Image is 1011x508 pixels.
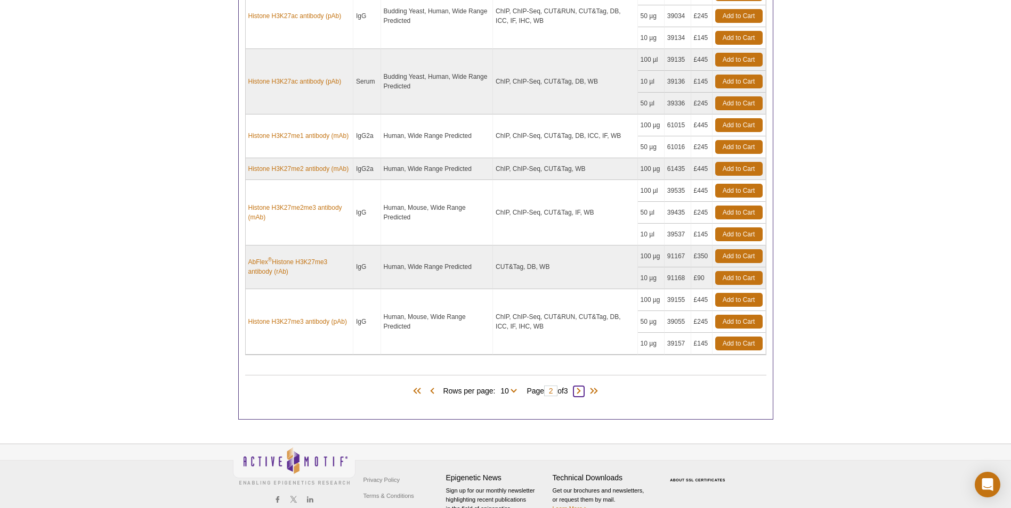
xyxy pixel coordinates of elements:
td: 50 µl [638,202,665,224]
td: £145 [691,224,713,245]
td: Human, Wide Range Predicted [381,158,494,180]
td: 10 µl [638,71,665,93]
a: Add to Cart [715,53,763,67]
td: 50 µl [638,93,665,114]
td: £245 [691,202,713,224]
a: Histone H3K27me2 antibody (mAb) [248,164,349,174]
a: Add to Cart [715,31,763,45]
td: 100 µg [638,158,665,180]
td: ChIP, ChIP-Seq, CUT&Tag, IF, WB [493,180,638,245]
td: £245 [691,93,713,114]
td: 61435 [665,158,691,180]
a: Add to Cart [715,75,763,88]
td: Budding Yeast, Human, Wide Range Predicted [381,49,494,114]
td: £145 [691,71,713,93]
span: 3 [564,387,568,395]
td: 100 µg [638,245,665,267]
td: £245 [691,311,713,333]
a: Histone H3K27me2me3 antibody (mAb) [248,203,351,222]
td: £145 [691,27,713,49]
td: £350 [691,245,713,267]
a: Histone H3K27ac antibody (pAb) [248,11,342,21]
td: 10 µg [638,267,665,289]
a: Add to Cart [715,140,763,154]
td: 39535 [665,180,691,202]
a: Add to Cart [715,337,763,350]
a: Add to Cart [715,96,763,110]
a: ABOUT SSL CERTIFICATES [670,478,725,482]
td: £445 [691,49,713,71]
td: 10 µl [638,224,665,245]
td: 100 µg [638,114,665,136]
img: Active Motif, [233,444,355,487]
td: 10 µg [638,333,665,355]
td: £90 [691,267,713,289]
td: 100 µl [638,180,665,202]
td: 39135 [665,49,691,71]
a: Add to Cart [715,293,763,307]
a: Add to Cart [715,118,763,132]
td: 100 µg [638,289,665,311]
h2: Products (28) [245,375,766,375]
td: £445 [691,180,713,202]
td: IgG2a [353,114,381,158]
a: Add to Cart [715,184,763,198]
td: ChIP, ChIP-Seq, CUT&Tag, DB, ICC, IF, WB [493,114,638,158]
span: First Page [411,386,427,397]
a: Histone H3K27ac antibody (pAb) [248,77,342,86]
a: Privacy Policy [361,472,402,488]
table: Click to Verify - This site chose Symantec SSL for secure e-commerce and confidential communicati... [659,463,739,486]
td: £245 [691,5,713,27]
a: Add to Cart [715,162,763,176]
h4: Epigenetic News [446,473,547,482]
a: Histone H3K27me1 antibody (mAb) [248,131,349,141]
td: 39336 [665,93,691,114]
a: Add to Cart [715,271,763,285]
td: £245 [691,136,713,158]
td: Human, Mouse, Wide Range Predicted [381,289,494,355]
td: 100 µl [638,49,665,71]
td: £145 [691,333,713,355]
a: Add to Cart [715,315,763,329]
td: 10 µg [638,27,665,49]
sup: ® [268,257,272,263]
a: Histone H3K27me3 antibody (pAb) [248,317,347,326]
td: ChIP, ChIP-Seq, CUT&Tag, WB [493,158,638,180]
h4: Technical Downloads [553,473,654,482]
td: 61015 [665,114,691,136]
td: ChIP, ChIP-Seq, CUT&RUN, CUT&Tag, DB, ICC, IF, IHC, WB [493,289,638,355]
span: Page of [521,386,573,396]
td: IgG [353,180,381,245]
td: 91167 [665,245,691,267]
a: Add to Cart [715,249,763,263]
td: 39134 [665,27,691,49]
a: Add to Cart [715,9,763,23]
td: 39055 [665,311,691,333]
td: 50 µg [638,5,665,27]
td: Human, Mouse, Wide Range Predicted [381,180,494,245]
td: £445 [691,114,713,136]
td: 39157 [665,333,691,355]
span: Previous Page [427,386,438,397]
td: 50 µg [638,311,665,333]
a: Add to Cart [715,206,763,219]
td: £445 [691,158,713,180]
td: IgG [353,289,381,355]
td: Human, Wide Range Predicted [381,114,494,158]
a: Terms & Conditions [361,488,417,504]
td: 61016 [665,136,691,158]
td: IgG [353,245,381,289]
td: Serum [353,49,381,114]
td: 39136 [665,71,691,93]
td: ChIP, ChIP-Seq, CUT&Tag, DB, WB [493,49,638,114]
span: Last Page [584,386,600,397]
a: Add to Cart [715,227,763,241]
td: 91168 [665,267,691,289]
td: 39435 [665,202,691,224]
td: CUT&Tag, DB, WB [493,245,638,289]
td: £445 [691,289,713,311]
a: AbFlex®Histone H3K27me3 antibody (rAb) [248,257,351,276]
div: Open Intercom Messenger [975,472,1000,497]
span: Next Page [573,386,584,397]
td: 39155 [665,289,691,311]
